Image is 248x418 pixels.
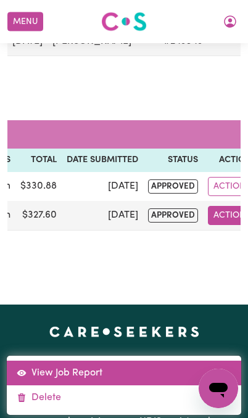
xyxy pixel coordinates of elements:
[62,172,143,201] td: [DATE]
[62,149,143,172] th: Date Submitted
[15,172,62,201] td: $ 330.88
[62,201,143,231] td: [DATE]
[148,208,198,223] span: approved
[217,11,243,32] button: My Account
[7,12,43,31] button: Menu
[101,7,147,36] a: Careseekers logo
[148,179,198,194] span: approved
[15,201,62,231] td: $ 327.60
[101,10,147,33] img: Careseekers logo
[199,369,238,408] iframe: Button to launch messaging window
[49,327,199,337] a: Careseekers home page
[15,149,62,172] th: Total
[143,149,203,172] th: Status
